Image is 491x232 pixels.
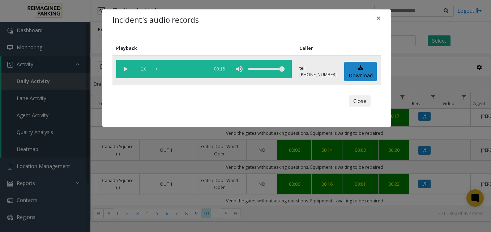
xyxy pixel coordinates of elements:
p: tel:[PHONE_NUMBER] [299,65,337,78]
button: Close [371,9,386,27]
div: volume level [248,60,285,78]
h4: Incident's audio records [112,14,199,26]
a: Download [344,62,377,82]
span: × [376,13,381,23]
th: Caller [296,41,341,56]
button: Close [349,95,371,107]
span: playback speed button [134,60,152,78]
div: scrub bar [156,60,205,78]
th: Playback [112,41,296,56]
